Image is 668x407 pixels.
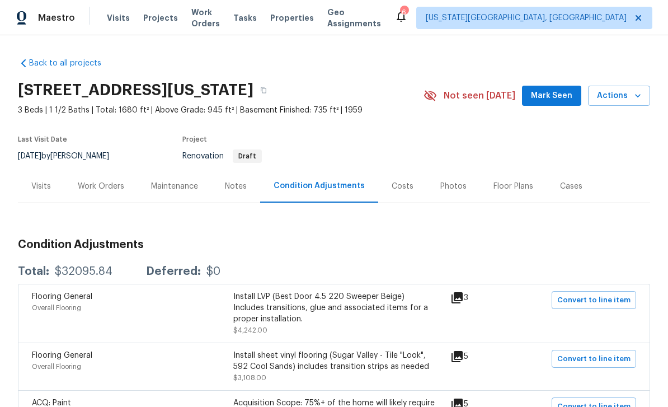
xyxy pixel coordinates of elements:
span: Geo Assignments [327,7,381,29]
div: Floor Plans [493,181,533,192]
span: Actions [597,89,641,103]
div: Condition Adjustments [274,180,365,191]
div: Notes [225,181,247,192]
button: Convert to line item [552,350,636,368]
span: Renovation [182,152,262,160]
button: Mark Seen [522,86,581,106]
span: $3,108.00 [233,375,266,381]
h2: [STREET_ADDRESS][US_STATE] [18,85,253,96]
span: $4,242.00 [233,327,267,334]
div: Install sheet vinyl flooring (Sugar Valley - Tile "Look", 592 Cool Sands) includes transition str... [233,350,435,372]
span: [US_STATE][GEOGRAPHIC_DATA], [GEOGRAPHIC_DATA] [426,12,627,24]
span: Project [182,136,207,143]
div: by [PERSON_NAME] [18,149,123,163]
span: Projects [143,12,178,24]
div: Install LVP (Best Door 4.5 220 Sweeper Beige) Includes transitions, glue and associated items for... [233,291,435,325]
span: Draft [234,153,261,160]
span: ACQ: Paint [32,399,71,407]
div: Costs [392,181,413,192]
span: 3 Beds | 1 1/2 Baths | Total: 1680 ft² | Above Grade: 945 ft² | Basement Finished: 735 ft² | 1959 [18,105,424,116]
span: Flooring General [32,352,92,359]
div: Cases [560,181,582,192]
span: Maestro [38,12,75,24]
span: Overall Flooring [32,363,81,370]
button: Actions [588,86,650,106]
span: Mark Seen [531,89,572,103]
div: Total: [18,266,49,277]
div: 5 [450,350,504,363]
button: Convert to line item [552,291,636,309]
span: Convert to line item [557,294,631,307]
span: Properties [270,12,314,24]
div: Maintenance [151,181,198,192]
span: Flooring General [32,293,92,301]
div: 6 [400,7,408,18]
div: $32095.84 [55,266,112,277]
span: Not seen [DATE] [444,90,515,101]
span: Overall Flooring [32,305,81,311]
h3: Condition Adjustments [18,239,650,250]
button: Copy Address [253,80,274,100]
span: [DATE] [18,152,41,160]
span: Work Orders [191,7,220,29]
div: 3 [450,291,504,305]
div: $0 [206,266,220,277]
span: Convert to line item [557,353,631,366]
span: Last Visit Date [18,136,67,143]
span: Visits [107,12,130,24]
div: Deferred: [146,266,201,277]
div: Visits [31,181,51,192]
a: Back to all projects [18,58,125,69]
div: Photos [440,181,467,192]
span: Tasks [233,14,257,22]
div: Work Orders [78,181,124,192]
